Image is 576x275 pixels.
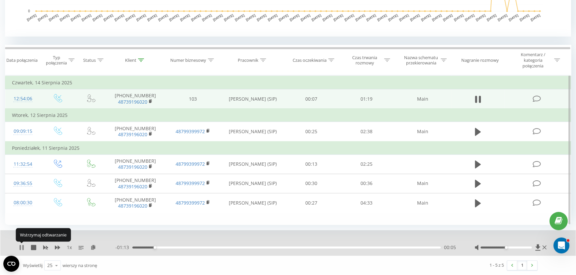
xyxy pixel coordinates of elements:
span: Wyświetlij [23,262,43,268]
text: [DATE] [508,13,519,22]
div: 09:36:55 [12,177,34,190]
text: [DATE] [223,13,234,22]
div: Status [83,57,96,63]
div: Numer biznesowy [170,57,206,63]
text: [DATE] [70,13,81,22]
td: 04:33 [339,193,394,213]
div: 08:00:30 [12,196,34,209]
text: [DATE] [125,13,136,22]
td: 00:27 [283,193,339,213]
text: [DATE] [497,13,508,22]
td: 02:38 [339,122,394,141]
text: [DATE] [256,13,267,22]
td: 00:07 [283,89,339,109]
div: 11:32:54 [12,158,34,171]
div: Nazwa schematu przekierowania [403,55,439,66]
text: [DATE] [48,13,59,22]
text: [DATE] [92,13,103,22]
text: [DATE] [387,13,398,22]
td: [PERSON_NAME] (SIP) [221,154,283,174]
span: 00:05 [444,244,456,251]
td: [PERSON_NAME] (SIP) [221,193,283,213]
div: Accessibility label [154,246,156,249]
text: [DATE] [519,13,530,22]
text: [DATE] [420,13,431,22]
text: [DATE] [212,13,223,22]
span: - 01:13 [115,244,132,251]
a: 48799399972 [176,128,205,135]
text: [DATE] [191,13,202,22]
text: [DATE] [103,13,114,22]
td: [PERSON_NAME] (SIP) [221,174,283,193]
text: [DATE] [486,13,497,22]
iframe: Intercom live chat [553,237,569,253]
a: 48739196020 [118,131,147,137]
td: [PHONE_NUMBER] [107,89,164,109]
text: [DATE] [322,13,333,22]
div: Nagranie rozmowy [461,57,499,63]
a: 48799399972 [176,161,205,167]
text: [DATE] [278,13,289,22]
text: [DATE] [333,13,344,22]
td: [PHONE_NUMBER] [107,154,164,174]
text: [DATE] [398,13,409,22]
a: 1 [517,261,527,270]
text: [DATE] [431,13,442,22]
text: [DATE] [136,13,147,22]
a: 48739196020 [118,99,147,105]
td: 01:19 [339,89,394,109]
td: 103 [164,89,222,109]
a: 48739196020 [118,164,147,170]
text: [DATE] [464,13,475,22]
text: [DATE] [147,13,158,22]
div: Data połączenia [6,57,38,63]
text: [DATE] [169,13,180,22]
text: [DATE] [37,13,48,22]
div: 25 [47,262,53,269]
div: 09:09:15 [12,125,34,138]
td: [PERSON_NAME] (SIP) [221,122,283,141]
text: [DATE] [344,13,355,22]
button: Open CMP widget [3,256,19,272]
text: 0 [28,9,30,13]
td: 00:36 [339,174,394,193]
div: Accessibility label [505,246,507,249]
td: 00:30 [283,174,339,193]
td: Czwartek, 14 Sierpnia 2025 [5,76,571,89]
a: 48799399972 [176,180,205,186]
text: [DATE] [365,13,376,22]
text: [DATE] [59,13,70,22]
td: Poniedziałek, 11 Sierpnia 2025 [5,141,571,155]
text: [DATE] [158,13,169,22]
td: [PHONE_NUMBER] [107,122,164,141]
div: Czas trwania rozmowy [347,55,382,66]
a: 48739196020 [118,183,147,190]
td: [PHONE_NUMBER] [107,174,164,193]
text: [DATE] [234,13,245,22]
td: Main [394,193,452,213]
a: 48799399972 [176,200,205,206]
text: [DATE] [245,13,256,22]
td: [PERSON_NAME] (SIP) [221,89,283,109]
text: [DATE] [409,13,420,22]
div: Wstrzymaj odtwarzanie [16,228,71,241]
div: Czas oczekiwania [293,57,327,63]
span: 1 x [67,244,72,251]
td: Main [394,122,452,141]
text: [DATE] [376,13,387,22]
text: [DATE] [311,13,322,22]
span: wierszy na stronę [63,262,97,268]
td: Main [394,174,452,193]
text: [DATE] [300,13,311,22]
text: [DATE] [355,13,365,22]
div: Pracownik [238,57,258,63]
div: 12:54:06 [12,92,34,105]
td: 00:25 [283,122,339,141]
text: [DATE] [114,13,125,22]
text: [DATE] [180,13,191,22]
text: [DATE] [289,13,300,22]
div: Klient [125,57,136,63]
text: [DATE] [267,13,278,22]
td: 00:13 [283,154,339,174]
text: [DATE] [530,13,541,22]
